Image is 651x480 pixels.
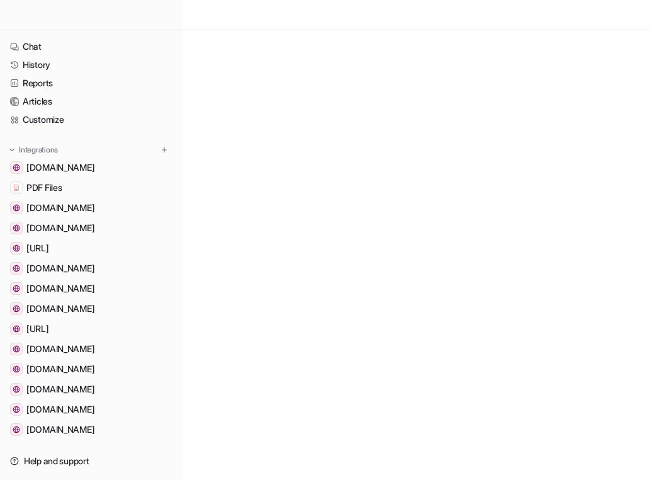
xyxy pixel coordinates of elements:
[5,74,176,92] a: Reports
[5,239,176,257] a: dashboard.eesel.ai[URL]
[26,323,49,335] span: [URL]
[5,144,62,156] button: Integrations
[13,244,20,252] img: dashboard.eesel.ai
[13,164,20,171] img: github.com
[5,111,176,129] a: Customize
[13,305,20,312] img: www.atlassian.com
[5,56,176,74] a: History
[5,159,176,176] a: github.com[DOMAIN_NAME]
[13,386,20,393] img: www.example.com
[5,280,176,297] a: www.figma.com[DOMAIN_NAME]
[8,146,16,154] img: expand menu
[26,242,49,254] span: [URL]
[26,403,94,416] span: [DOMAIN_NAME]
[19,145,58,155] p: Integrations
[5,340,176,358] a: gorgiasio.webflow.io[DOMAIN_NAME]
[13,345,20,353] img: gorgiasio.webflow.io
[26,383,94,396] span: [DOMAIN_NAME]
[26,363,94,375] span: [DOMAIN_NAME]
[5,199,176,217] a: meet.google.com[DOMAIN_NAME]
[26,282,94,295] span: [DOMAIN_NAME]
[13,204,20,212] img: meet.google.com
[5,300,176,317] a: www.atlassian.com[DOMAIN_NAME]
[13,426,20,433] img: codesandbox.io
[26,423,94,436] span: [DOMAIN_NAME]
[5,219,176,237] a: amplitude.com[DOMAIN_NAME]
[5,38,176,55] a: Chat
[26,222,94,234] span: [DOMAIN_NAME]
[26,302,94,315] span: [DOMAIN_NAME]
[13,285,20,292] img: www.figma.com
[13,224,20,232] img: amplitude.com
[5,93,176,110] a: Articles
[5,421,176,438] a: codesandbox.io[DOMAIN_NAME]
[5,401,176,418] a: mail.google.com[DOMAIN_NAME]
[13,365,20,373] img: www.intercom.com
[5,260,176,277] a: chatgpt.com[DOMAIN_NAME]
[26,181,62,194] span: PDF Files
[5,452,176,470] a: Help and support
[26,202,94,214] span: [DOMAIN_NAME]
[5,380,176,398] a: www.example.com[DOMAIN_NAME]
[13,184,20,191] img: PDF Files
[13,265,20,272] img: chatgpt.com
[160,146,169,154] img: menu_add.svg
[26,161,94,174] span: [DOMAIN_NAME]
[26,262,94,275] span: [DOMAIN_NAME]
[13,325,20,333] img: www.eesel.ai
[5,360,176,378] a: www.intercom.com[DOMAIN_NAME]
[5,179,176,197] a: PDF FilesPDF Files
[26,343,94,355] span: [DOMAIN_NAME]
[5,320,176,338] a: www.eesel.ai[URL]
[13,406,20,413] img: mail.google.com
